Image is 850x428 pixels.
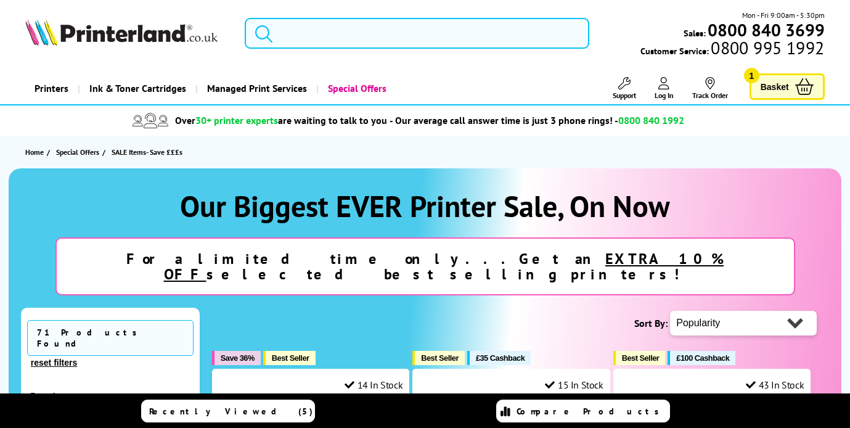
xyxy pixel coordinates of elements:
span: Sort By: [634,317,668,329]
a: Managed Print Services [195,73,316,104]
span: Over are waiting to talk to you [175,114,387,126]
span: Best Seller [622,353,660,363]
a: Compare Products [496,400,670,422]
span: Mon - Fri 9:00am - 5:30pm [742,9,825,21]
span: Best Seller [272,353,309,363]
span: Compare Products [517,406,666,417]
a: Basket 1 [750,73,825,100]
span: 1 [744,68,759,83]
button: Best Seller [263,351,316,365]
button: Save 36% [212,351,261,365]
a: Ink & Toner Cartridges [78,73,195,104]
img: Printerland Logo [25,19,218,46]
span: Customer Service: [640,42,824,57]
a: Support [613,77,636,100]
span: - Our average call answer time is just 3 phone rings! - [390,114,684,126]
span: £100 Cashback [676,353,729,363]
span: Log In [655,91,674,100]
span: Recently Viewed (5) [149,406,313,417]
div: 15 In Stock [545,379,603,391]
button: Best Seller [613,351,666,365]
strong: For a limited time only...Get an selected best selling printers! [126,249,724,284]
h1: Our Biggest EVER Printer Sale, On Now [21,187,829,225]
a: 0800 840 3699 [706,24,825,36]
a: Home [25,146,47,158]
span: SALE Items- Save £££s [112,147,182,157]
a: Log In [655,77,674,100]
span: Special Offers [56,146,99,158]
span: 0800 840 1992 [618,114,684,126]
span: 71 Products Found [27,320,194,356]
a: Printers [25,73,78,104]
span: 0800 995 1992 [709,42,824,54]
span: Ink & Toner Cartridges [89,73,186,104]
span: £35 Cashback [476,353,525,363]
span: Support [613,91,636,100]
a: Special Offers [56,146,102,158]
button: £35 Cashback [467,351,531,365]
button: Best Seller [412,351,465,365]
span: Save 36% [221,353,255,363]
a: Special Offers [316,73,396,104]
span: Sales: [684,27,706,39]
a: Printerland Logo [25,19,229,48]
a: Track Order [692,77,728,100]
div: Brand [30,390,190,402]
span: Basket [761,78,789,95]
span: 30+ printer experts [195,114,278,126]
b: 0800 840 3699 [708,19,825,41]
div: 43 In Stock [746,379,804,391]
span: Best Seller [421,353,459,363]
button: reset filters [27,357,81,368]
div: 14 In Stock [345,379,403,391]
u: EXTRA 10% OFF [164,249,724,284]
button: £100 Cashback [668,351,735,365]
a: Recently Viewed (5) [141,400,315,422]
